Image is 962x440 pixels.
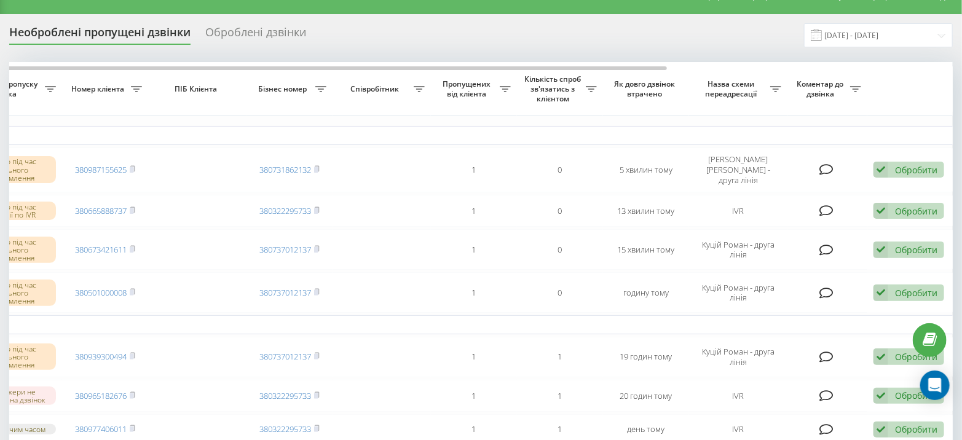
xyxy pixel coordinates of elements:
div: Обробити [895,351,937,363]
div: Обробити [895,423,937,435]
td: [PERSON_NAME] [PERSON_NAME] - друга лінія [689,147,787,192]
div: Оброблені дзвінки [205,26,306,45]
td: 0 [517,195,603,227]
div: Обробити [895,205,937,217]
td: 0 [517,272,603,313]
div: Необроблені пропущені дзвінки [9,26,191,45]
a: 380965182676 [75,390,127,401]
div: Обробити [895,164,937,176]
a: 380673421611 [75,244,127,255]
td: 1 [431,147,517,192]
td: 1 [431,195,517,227]
a: 380501000008 [75,287,127,298]
a: 380939300494 [75,351,127,362]
td: 15 хвилин тому [603,229,689,270]
td: 5 хвилин тому [603,147,689,192]
td: 1 [431,337,517,377]
span: Бізнес номер [253,84,315,94]
td: 0 [517,229,603,270]
td: Куцій Роман - друга лінія [689,229,787,270]
td: 1 [431,229,517,270]
span: Кількість спроб зв'язатись з клієнтом [523,74,586,103]
td: 0 [517,147,603,192]
td: 19 годин тому [603,337,689,377]
td: 1 [517,380,603,412]
div: Обробити [895,287,937,299]
span: ПІБ Клієнта [159,84,236,94]
td: 13 хвилин тому [603,195,689,227]
div: Обробити [895,390,937,401]
td: Куцій Роман - друга лінія [689,337,787,377]
div: Open Intercom Messenger [920,371,950,400]
td: 1 [431,272,517,313]
td: годину тому [603,272,689,313]
span: Як довго дзвінок втрачено [613,79,679,98]
a: 380665888737 [75,205,127,216]
span: Назва схеми переадресації [695,79,770,98]
td: 20 годин тому [603,380,689,412]
a: 380987155625 [75,164,127,175]
a: 380977406011 [75,423,127,434]
td: 1 [431,380,517,412]
td: IVR [689,380,787,412]
div: Обробити [895,244,937,256]
a: 380737012137 [259,287,311,298]
td: IVR [689,195,787,227]
span: Коментар до дзвінка [794,79,850,98]
a: 380322295733 [259,205,311,216]
td: Куцій Роман - друга лінія [689,272,787,313]
a: 380322295733 [259,423,311,434]
span: Співробітник [339,84,414,94]
span: Пропущених від клієнта [437,79,500,98]
a: 380322295733 [259,390,311,401]
span: Номер клієнта [68,84,131,94]
a: 380737012137 [259,351,311,362]
td: 1 [517,337,603,377]
a: 380731862132 [259,164,311,175]
a: 380737012137 [259,244,311,255]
